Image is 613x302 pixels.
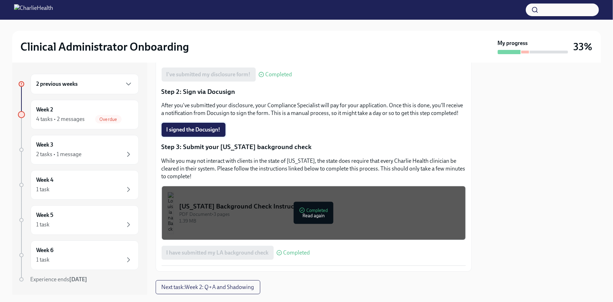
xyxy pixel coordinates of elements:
h6: 2 previous weeks [37,80,78,88]
p: Step 3: Submit your [US_STATE] background check [162,142,466,152]
h6: Week 3 [37,141,54,149]
p: Step 2: Sign via Docusign [162,87,466,96]
a: Week 51 task [18,205,139,235]
div: 1 task [37,256,50,264]
div: 1 task [37,221,50,229]
span: Next task : Week 2: Q+A and Shadowing [162,284,254,291]
h6: Week 4 [37,176,54,184]
div: 1 task [37,186,50,193]
a: Week 32 tasks • 1 message [18,135,139,165]
img: CharlieHealth [14,4,53,15]
h3: 33% [574,40,593,53]
span: Experience ends [31,276,87,283]
strong: My progress [498,39,528,47]
span: Completed [283,250,310,256]
span: I signed the Docusign! [167,126,221,133]
div: PDF Document • 3 pages [180,211,460,218]
div: 1.39 MB [180,218,460,224]
span: Completed [266,72,292,77]
div: [US_STATE] Background Check Instructions [180,202,460,211]
div: 2 tasks • 1 message [37,150,82,158]
button: I signed the Docusign! [162,123,226,137]
button: [US_STATE] Background Check InstructionsPDF Document•3 pages1.39 MBCompletedRead again [162,186,466,240]
p: While you may not interact with clients in the state of [US_STATE], the state does require that e... [162,157,466,180]
a: Week 41 task [18,170,139,200]
h6: Week 6 [37,246,54,254]
h6: Week 2 [37,106,53,114]
button: Next task:Week 2: Q+A and Shadowing [156,280,260,294]
span: Overdue [95,117,121,122]
div: 2 previous weeks [31,74,139,94]
div: 4 tasks • 2 messages [37,115,85,123]
strong: [DATE] [70,276,87,283]
a: Week 61 task [18,240,139,270]
img: Louisiana Background Check Instructions [168,192,174,234]
p: After you've submitted your disclosure, your Compliance Specialist will pay for your application.... [162,102,466,117]
a: Week 24 tasks • 2 messagesOverdue [18,100,139,129]
h2: Clinical Administrator Onboarding [21,40,189,54]
h6: Week 5 [37,211,54,219]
